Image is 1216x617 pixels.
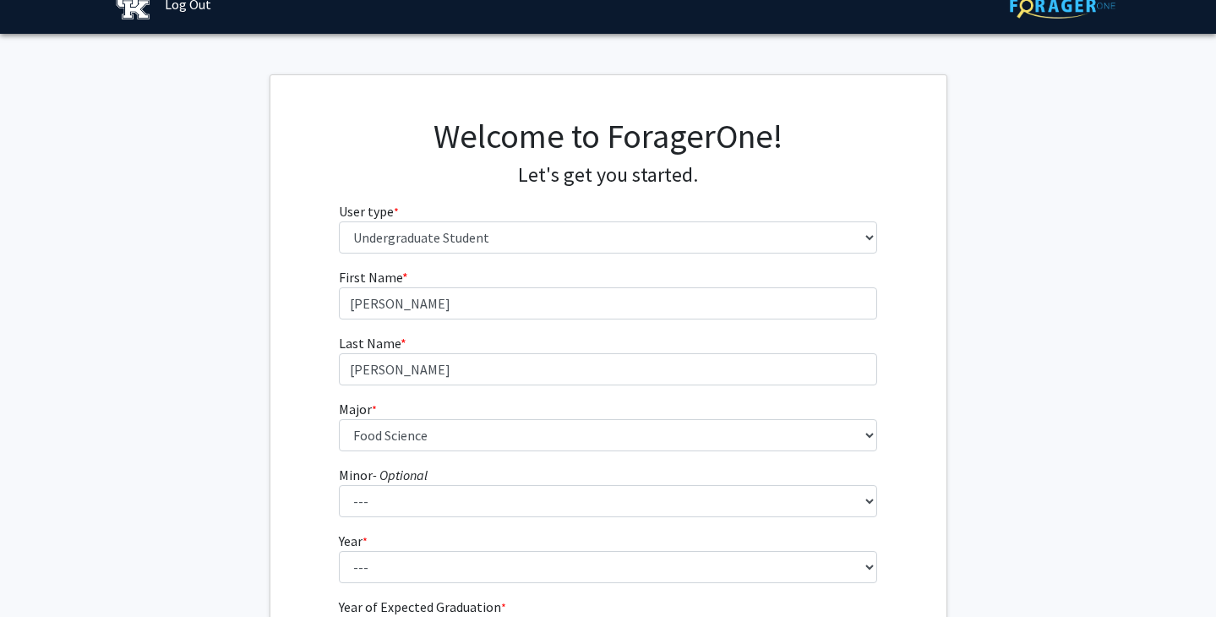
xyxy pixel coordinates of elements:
label: Minor [339,465,428,485]
label: User type [339,201,399,221]
label: Year [339,531,368,551]
i: - Optional [373,467,428,483]
label: Year of Expected Graduation [339,597,506,617]
h1: Welcome to ForagerOne! [339,116,877,156]
iframe: Chat [13,541,72,604]
h4: Let's get you started. [339,163,877,188]
span: Last Name [339,335,401,352]
label: Major [339,399,377,419]
span: First Name [339,269,402,286]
